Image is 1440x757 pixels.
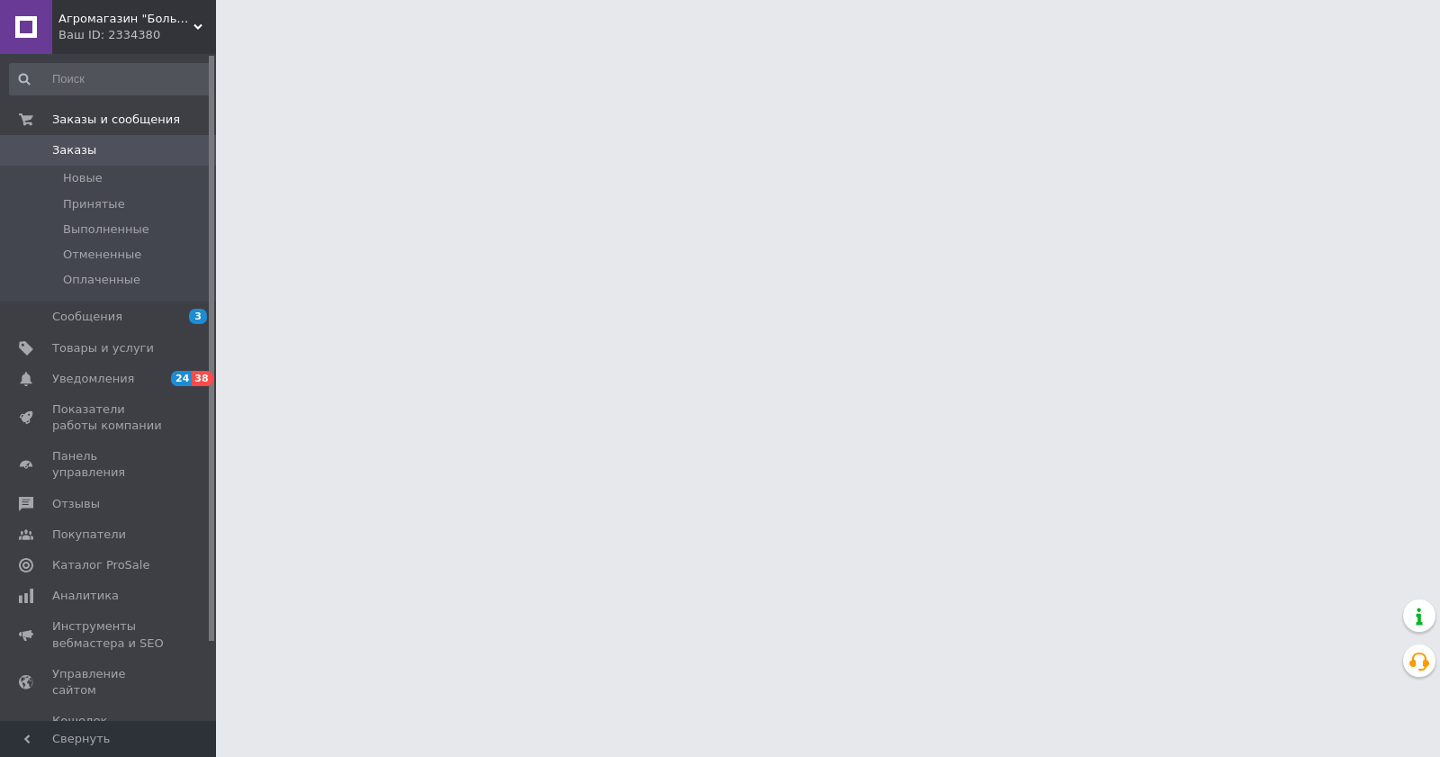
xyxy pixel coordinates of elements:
span: Уведомления [52,371,134,387]
span: Каталог ProSale [52,557,149,573]
span: 38 [192,371,212,386]
span: Сообщения [52,309,122,325]
span: Агромагазин "Большой урожай" [58,11,193,27]
div: Ваш ID: 2334380 [58,27,216,43]
span: Заказы и сообщения [52,112,180,128]
span: Инструменты вебмастера и SEO [52,618,166,651]
span: Показатели работы компании [52,401,166,434]
span: Выполненные [63,221,149,238]
span: Управление сайтом [52,666,166,698]
span: 24 [171,371,192,386]
span: Оплаченные [63,272,140,288]
span: Новые [63,170,103,186]
span: 3 [189,309,207,324]
span: Покупатели [52,527,126,543]
span: Кошелек компании [52,713,166,745]
span: Заказы [52,142,96,158]
span: Принятые [63,196,125,212]
span: Панель управления [52,448,166,481]
span: Аналитика [52,588,119,604]
span: Отмененные [63,247,141,263]
span: Отзывы [52,496,100,512]
input: Поиск [9,63,212,95]
span: Товары и услуги [52,340,154,356]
